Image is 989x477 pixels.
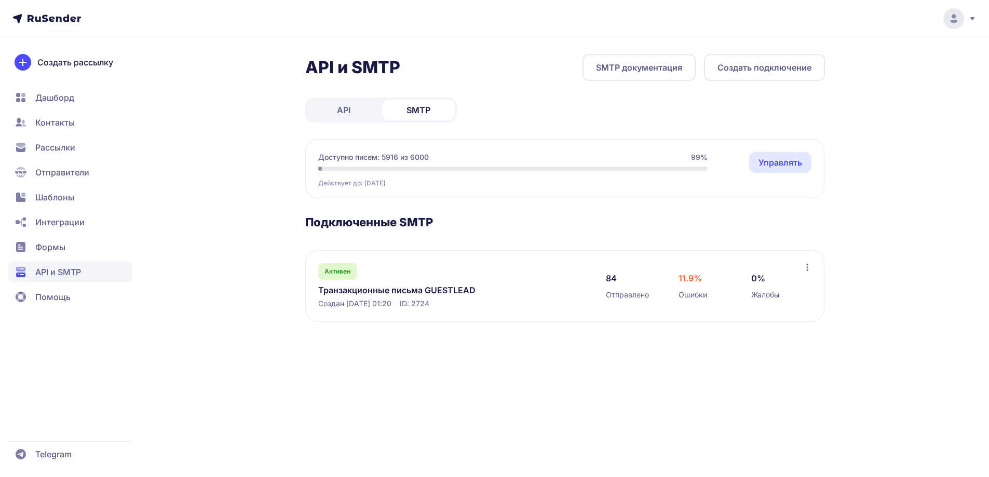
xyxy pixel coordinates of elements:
[751,290,779,300] span: Жалобы
[691,152,708,162] span: 99%
[35,116,75,129] span: Контакты
[35,141,75,154] span: Рассылки
[751,272,765,284] span: 0%
[679,290,707,300] span: Ошибки
[606,290,649,300] span: Отправлено
[318,152,429,162] span: Доступно писем: 5916 из 6000
[35,191,74,203] span: Шаблоны
[324,267,350,276] span: Активен
[35,216,85,228] span: Интеграции
[318,179,385,187] span: Действует до: [DATE]
[35,266,81,278] span: API и SMTP
[337,104,350,116] span: API
[35,166,89,179] span: Отправители
[35,291,71,303] span: Помощь
[305,215,825,229] h3: Подключенные SMTP
[35,448,72,460] span: Telegram
[35,91,74,104] span: Дашборд
[407,104,430,116] span: SMTP
[307,100,380,120] a: API
[749,152,811,173] a: Управлять
[704,54,825,81] button: Создать подключение
[37,56,113,69] span: Создать рассылку
[35,241,65,253] span: Формы
[318,298,391,309] span: Создан [DATE] 01:20
[305,57,400,78] h2: API и SMTP
[679,272,702,284] span: 11.9%
[382,100,455,120] a: SMTP
[318,284,531,296] a: Транзакционные письма GUESTLEAD
[8,444,132,465] a: Telegram
[606,272,617,284] span: 84
[582,54,696,81] a: SMTP документация
[400,298,429,309] span: ID: 2724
